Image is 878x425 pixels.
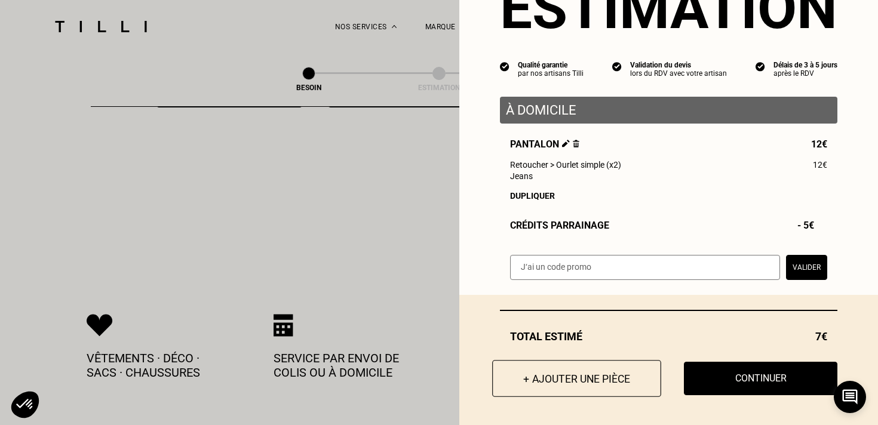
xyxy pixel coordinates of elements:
span: 12€ [813,160,827,170]
div: par nos artisans Tilli [518,69,584,78]
div: Total estimé [500,330,837,343]
input: J‘ai un code promo [510,255,780,280]
div: Dupliquer [510,191,827,201]
img: icon list info [756,61,765,72]
div: Délais de 3 à 5 jours [773,61,837,69]
div: après le RDV [773,69,837,78]
div: lors du RDV avec votre artisan [630,69,727,78]
img: Éditer [562,140,570,147]
div: Validation du devis [630,61,727,69]
span: Retoucher > Ourlet simple (x2) [510,160,621,170]
span: Jeans [510,171,533,181]
button: Continuer [684,362,837,395]
span: 7€ [815,330,827,343]
img: icon list info [612,61,622,72]
p: À domicile [506,103,831,118]
img: Supprimer [573,140,579,147]
span: 12€ [811,138,827,150]
button: Valider [786,255,827,280]
div: Crédits parrainage [500,220,837,231]
img: icon list info [500,61,509,72]
button: + Ajouter une pièce [492,360,661,397]
div: Qualité garantie [518,61,584,69]
span: - 5€ [797,220,827,231]
span: Pantalon [510,138,579,150]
